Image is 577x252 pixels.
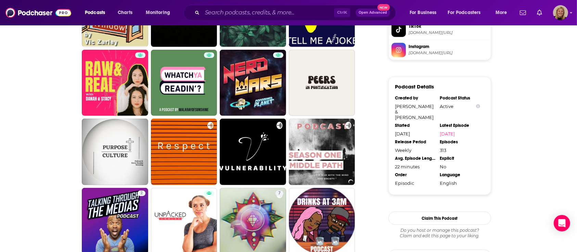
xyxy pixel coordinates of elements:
div: Latest Episode [440,123,480,128]
span: Instagram [409,44,488,50]
span: Open Advanced [359,11,387,14]
div: [PERSON_NAME] & [PERSON_NAME] [395,104,435,120]
span: Do you host or manage this podcast? [388,228,491,233]
div: Claim and edit this page to your liking. [388,228,491,239]
a: Charts [113,7,137,18]
div: Podcast Status [440,95,480,101]
div: Open Intercom Messenger [554,215,570,231]
span: For Business [410,8,437,17]
div: Explicit [440,156,480,161]
span: tiktok.com/@dwell_differently [409,30,488,35]
span: TikTok [409,23,488,29]
span: instagram.com/dwelldifferently [409,50,488,56]
div: Created by [395,95,435,101]
div: Active [440,104,480,109]
span: Monitoring [146,8,170,17]
span: More [496,8,507,17]
button: Show Info [476,104,480,109]
span: Ctrl K [334,8,350,17]
div: Started [395,123,435,128]
span: Logged in as avansolkema [553,5,568,20]
span: 7 [278,190,281,197]
div: Order [395,172,435,178]
div: No [440,164,480,169]
a: Instagram[DOMAIN_NAME][URL] [392,43,488,57]
a: TikTok[DOMAIN_NAME][URL] [392,23,488,37]
img: Podchaser - Follow, Share and Rate Podcasts [5,6,71,19]
input: Search podcasts, credits, & more... [202,7,334,18]
button: open menu [405,7,445,18]
button: open menu [141,7,179,18]
button: open menu [491,7,516,18]
a: 7 [275,191,283,196]
button: Show profile menu [553,5,568,20]
button: Open AdvancedNew [356,9,390,17]
span: For Podcasters [448,8,481,17]
div: [DATE] [395,131,435,136]
div: Weekly [395,147,435,153]
button: open menu [444,7,491,18]
span: Charts [118,8,132,17]
span: 2 [140,190,143,197]
div: Episodic [395,180,435,186]
a: 2 [138,191,145,196]
div: 22 minutes [395,164,435,169]
a: Show notifications dropdown [517,7,529,19]
div: Episodes [440,139,480,145]
div: Search podcasts, credits, & more... [190,5,402,21]
span: New [377,4,390,11]
img: User Profile [553,5,568,20]
h3: Podcast Details [395,83,434,90]
span: Podcasts [85,8,105,17]
div: Avg. Episode Length [395,156,435,161]
a: Show notifications dropdown [534,7,545,19]
div: English [440,180,480,186]
div: Language [440,172,480,178]
div: Release Period [395,139,435,145]
button: open menu [80,7,114,18]
div: 313 [440,147,480,153]
a: [DATE] [440,131,480,136]
button: Claim This Podcast [388,212,491,225]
